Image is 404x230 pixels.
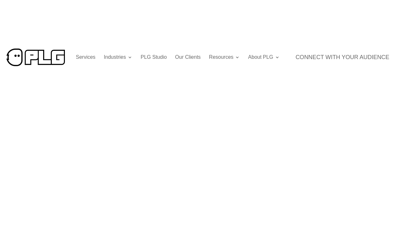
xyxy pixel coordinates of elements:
[76,49,95,66] a: Services
[209,49,240,66] a: Resources
[288,49,397,66] a: Connect with Your Audience
[104,49,132,66] a: Industries
[248,49,279,66] a: About PLG
[175,49,201,66] a: Our Clients
[141,49,167,66] a: PLG Studio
